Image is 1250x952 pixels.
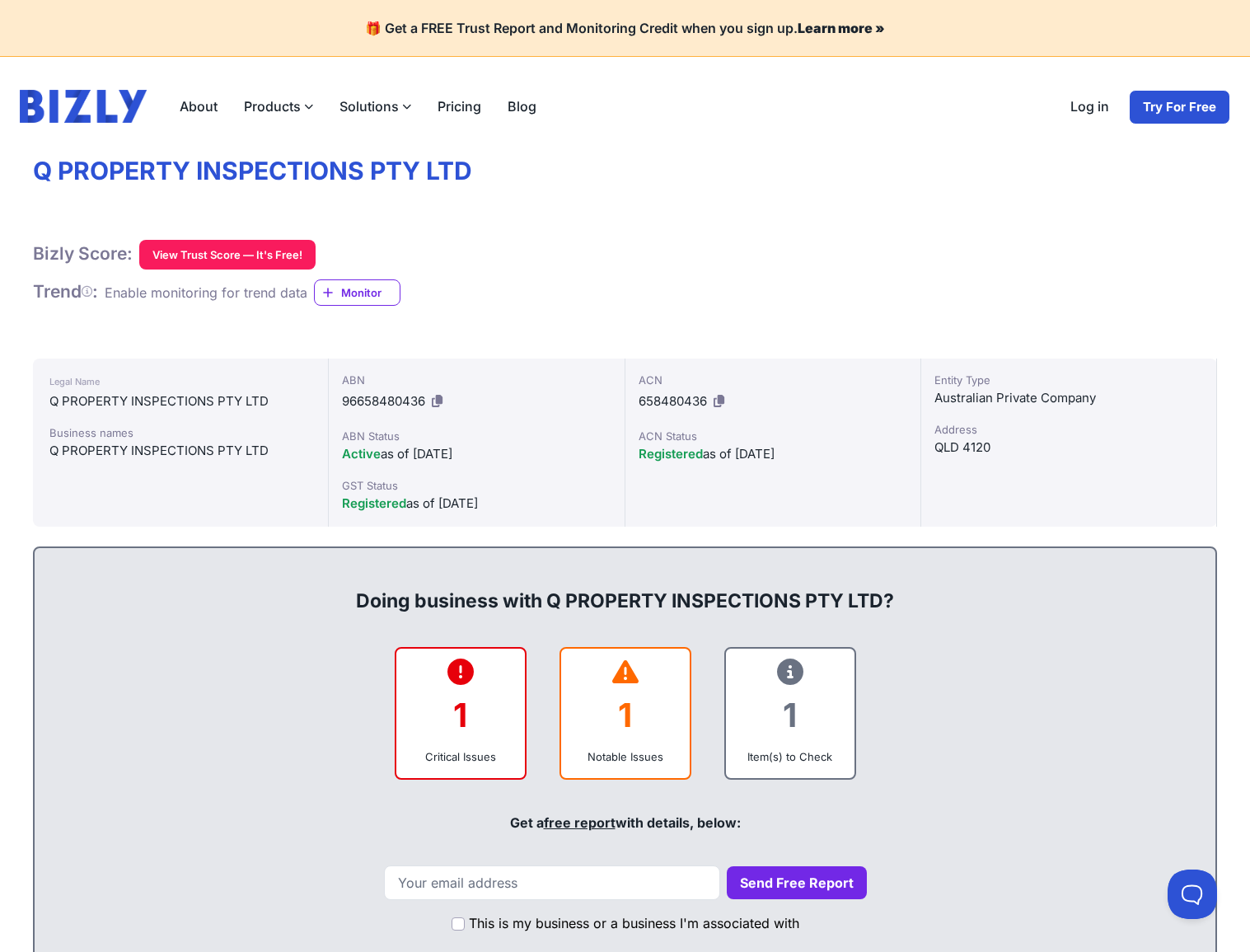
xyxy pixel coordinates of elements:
[342,428,611,444] div: ABN Status
[314,279,400,306] a: Monitor
[342,495,406,511] span: Registered
[639,428,907,444] div: ACN Status
[342,372,611,388] div: ABN
[639,444,907,464] div: as of [DATE]
[342,393,425,409] span: 96658480436
[231,90,326,123] label: Products
[49,441,311,461] div: Q PROPERTY INSPECTIONS PTY LTD
[51,561,1199,614] div: Doing business with Q PROPERTY INSPECTIONS PTY LTD?
[1057,90,1122,124] a: Log in
[739,748,841,765] div: Item(s) to Check
[934,388,1203,408] div: Australian Private Company
[410,748,512,765] div: Critical Issues
[574,748,676,765] div: Notable Issues
[739,682,841,748] div: 1
[727,866,867,899] button: Send Free Report
[544,814,616,831] a: free report
[424,90,494,123] a: Pricing
[934,438,1203,457] div: QLD 4120
[410,682,512,748] div: 1
[574,682,676,748] div: 1
[20,90,147,123] img: bizly_logo.svg
[326,90,424,123] label: Solutions
[342,494,611,514] div: as of [DATE]
[342,444,611,464] div: as of [DATE]
[934,421,1203,438] div: Address
[49,392,311,411] div: Q PROPERTY INSPECTIONS PTY LTD
[934,372,1203,388] div: Entity Type
[20,20,1230,36] h4: 🎁 Get a FREE Trust Report and Monitoring Credit when you sign up.
[1168,870,1217,919] iframe: Toggle Customer Support
[342,446,381,462] span: Active
[105,283,307,302] div: Enable monitoring for trend data
[49,372,311,392] div: Legal Name
[166,90,231,123] a: About
[639,393,707,409] span: 658480436
[33,243,133,265] h1: Bizly Score:
[342,477,611,494] div: GST Status
[49,424,311,441] div: Business names
[469,913,799,933] label: This is my business or a business I'm associated with
[510,814,741,831] span: Get a with details, below:
[139,240,316,270] button: View Trust Score — It's Free!
[798,20,885,36] a: Learn more »
[341,284,400,301] span: Monitor
[33,281,98,302] span: Trend :
[639,446,703,462] span: Registered
[639,372,907,388] div: ACN
[33,156,1217,187] h1: Q PROPERTY INSPECTIONS PTY LTD
[384,865,720,900] input: Your email address
[494,90,550,123] a: Blog
[1129,90,1230,124] a: Try For Free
